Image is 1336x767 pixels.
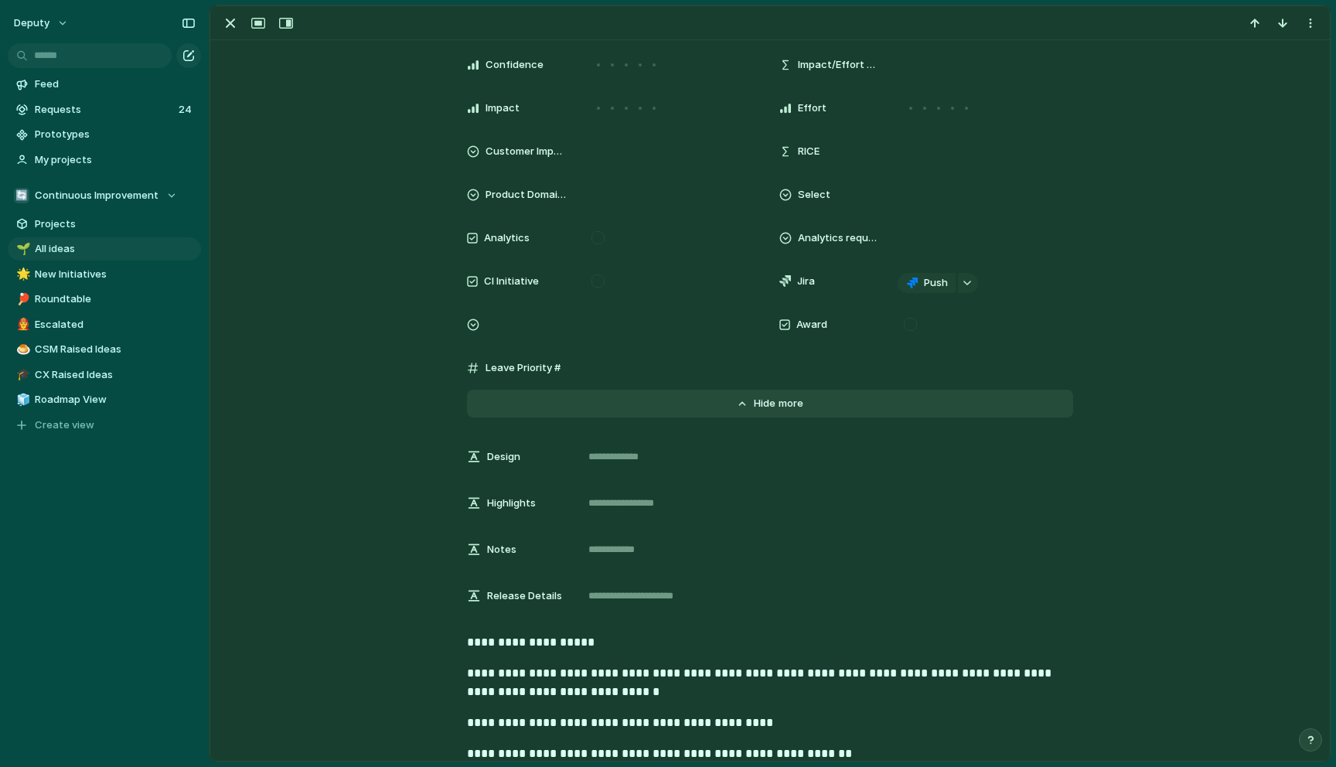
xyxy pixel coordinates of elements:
[14,367,29,383] button: 🎓
[14,188,29,203] div: 🔄
[35,127,196,142] span: Prototypes
[8,338,201,361] a: 🍮CSM Raised Ideas
[484,230,530,246] span: Analytics
[8,313,201,336] a: 👨‍🚒Escalated
[35,267,196,282] span: New Initiatives
[16,341,27,359] div: 🍮
[8,98,201,121] a: Requests24
[487,542,516,557] span: Notes
[796,317,827,332] span: Award
[8,148,201,172] a: My projects
[35,188,158,203] span: Continuous Improvement
[7,11,77,36] button: deputy
[486,187,566,203] span: Product Domain Area
[14,342,29,357] button: 🍮
[35,102,174,118] span: Requests
[35,418,94,433] span: Create view
[8,363,201,387] a: 🎓CX Raised Ideas
[487,496,536,511] span: Highlights
[8,288,201,311] a: 🏓Roundtable
[487,449,520,465] span: Design
[924,275,948,291] span: Push
[35,241,196,257] span: All ideas
[8,388,201,411] a: 🧊Roadmap View
[35,317,196,332] span: Escalated
[14,267,29,282] button: 🌟
[798,57,878,73] span: Impact/Effort Score
[16,315,27,333] div: 👨‍🚒
[35,152,196,168] span: My projects
[798,230,878,246] span: Analytics request type
[14,15,49,31] span: deputy
[35,77,196,92] span: Feed
[8,184,201,207] button: 🔄Continuous Improvement
[8,73,201,96] a: Feed
[16,265,27,283] div: 🌟
[798,101,826,116] span: Effort
[14,392,29,407] button: 🧊
[8,237,201,261] a: 🌱All ideas
[8,213,201,236] a: Projects
[798,144,820,159] span: RICE
[35,342,196,357] span: CSM Raised Ideas
[16,391,27,409] div: 🧊
[487,588,562,604] span: Release Details
[779,396,803,411] span: more
[486,144,566,159] span: Customer Impact
[486,57,544,73] span: Confidence
[179,102,195,118] span: 24
[14,317,29,332] button: 👨‍🚒
[484,274,539,289] span: CI Initiative
[35,367,196,383] span: CX Raised Ideas
[14,291,29,307] button: 🏓
[16,366,27,383] div: 🎓
[8,263,201,286] a: 🌟New Initiatives
[486,101,520,116] span: Impact
[14,241,29,257] button: 🌱
[8,414,201,437] button: Create view
[16,291,27,309] div: 🏓
[797,274,815,289] span: Jira
[467,390,1073,418] button: Hidemore
[8,123,201,146] a: Prototypes
[486,360,561,376] span: Leave Priority #
[35,216,196,232] span: Projects
[35,392,196,407] span: Roadmap View
[798,187,830,203] span: Select
[35,291,196,307] span: Roundtable
[16,240,27,258] div: 🌱
[898,273,956,293] button: Push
